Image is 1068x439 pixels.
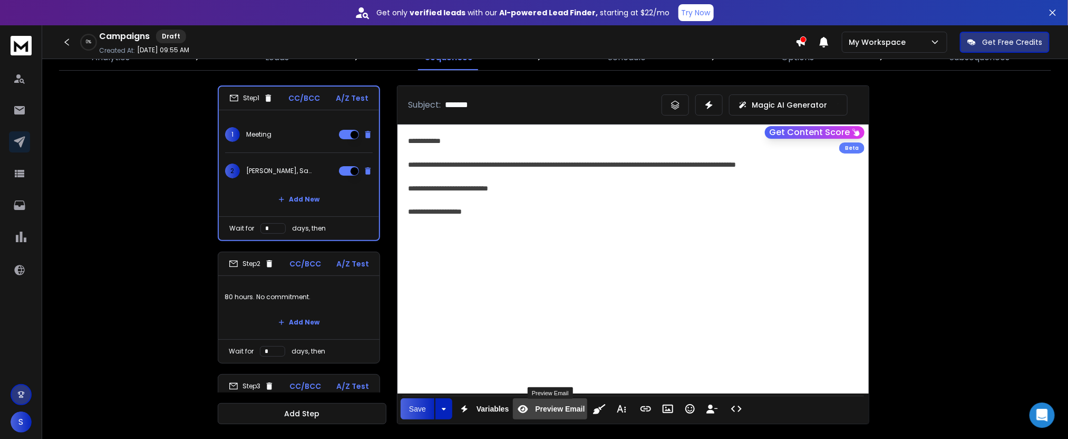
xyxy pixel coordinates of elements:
p: 80 hours. No commitment. [225,282,373,312]
strong: verified leads [410,7,466,18]
p: My Workspace [849,37,910,47]
h1: Campaigns [99,30,150,43]
button: Clean HTML [589,398,609,419]
p: Created At: [99,46,135,55]
p: A/Z Test [336,93,368,103]
div: Preview Email [528,387,573,399]
div: Step 1 [229,93,273,103]
button: Magic AI Generator [729,94,848,116]
button: Code View [726,398,746,419]
p: Wait for [229,347,254,356]
p: A/Z Test [336,381,369,392]
button: Insert Image (Ctrl+P) [658,398,678,419]
p: CC/BCC [289,259,321,269]
div: Step 2 [229,259,274,269]
button: Try Now [678,4,714,21]
button: Save [401,398,434,419]
button: Get Content Score [765,126,865,139]
strong: AI-powered Lead Finder, [500,7,598,18]
p: CC/BCC [289,93,321,103]
div: Open Intercom Messenger [1030,403,1055,428]
button: S [11,412,32,433]
span: Variables [474,405,511,414]
div: Beta [839,142,865,154]
p: [PERSON_NAME], Say "yes" to connect [246,167,314,175]
span: 1 [225,127,240,142]
p: Meeting [246,130,271,139]
p: days, then [292,347,325,356]
button: Add New [270,312,328,333]
button: Insert Unsubscribe Link [702,398,722,419]
p: Get Free Credits [982,37,1042,47]
button: Emoticons [680,398,700,419]
img: logo [11,36,32,55]
button: More Text [611,398,632,419]
p: Magic AI Generator [752,100,827,110]
div: Step 3 [229,381,274,391]
li: Step1CC/BCCA/Z Test1Meeting2[PERSON_NAME], Say "yes" to connectAdd NewWait fordays, then [218,85,380,241]
li: Step2CC/BCCA/Z Test80 hours. No commitment.Add NewWait fordays, then [218,252,380,364]
button: Preview Email [513,398,587,419]
p: CC/BCC [289,381,321,392]
button: Add New [270,189,328,210]
p: Get only with our starting at $22/mo [377,7,670,18]
button: Variables [454,398,511,419]
p: [DATE] 09:55 AM [137,46,189,54]
p: Subject: [408,99,441,111]
span: 2 [225,164,240,178]
button: Add Step [218,403,386,424]
div: Draft [156,30,186,43]
p: Wait for [229,224,254,233]
button: Get Free Credits [960,32,1050,53]
p: days, then [292,224,326,233]
p: A/Z Test [336,259,369,269]
p: Try Now [682,7,711,18]
span: Preview Email [533,405,587,414]
p: 0 % [86,39,91,45]
button: Insert Link (Ctrl+K) [636,398,656,419]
